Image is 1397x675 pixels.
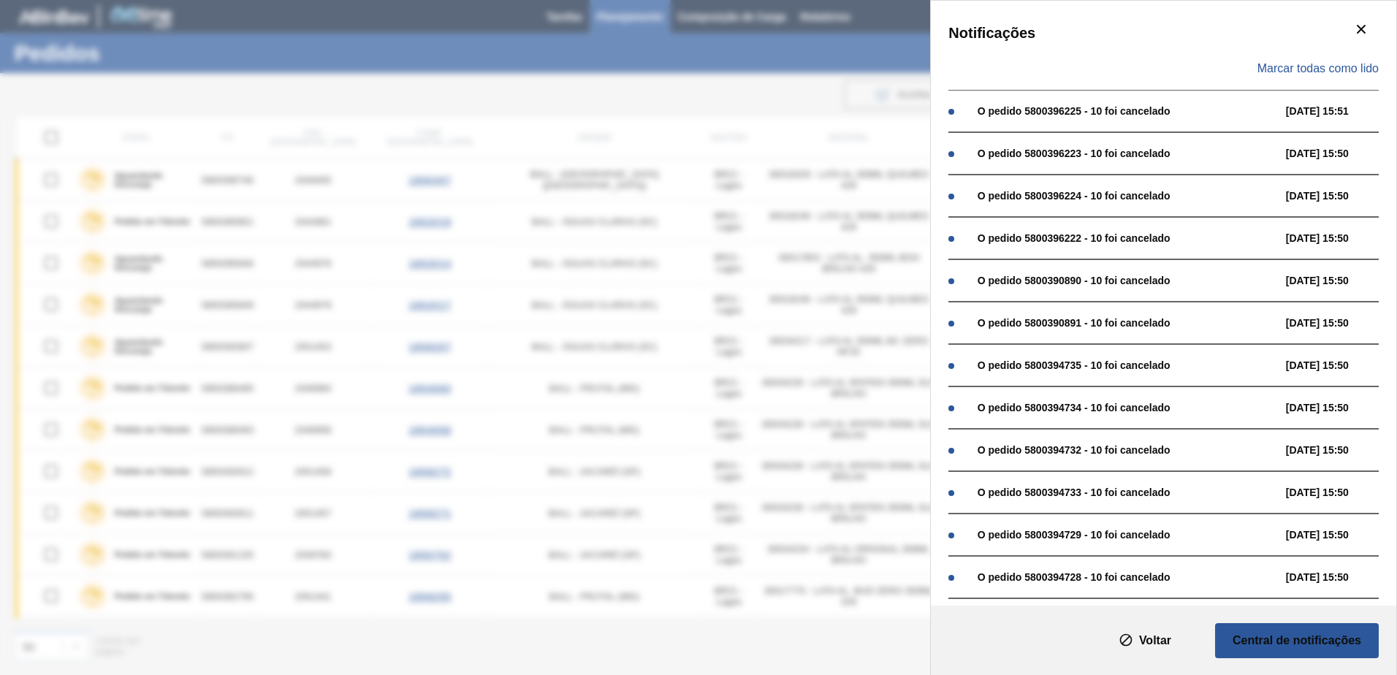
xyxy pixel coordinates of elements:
[978,444,1279,456] div: O pedido 5800394732 - 10 foi cancelado
[1286,275,1393,286] span: [DATE] 15:50
[1286,529,1393,541] span: [DATE] 15:50
[978,105,1279,117] div: O pedido 5800396225 - 10 foi cancelado
[978,487,1279,498] div: O pedido 5800394733 - 10 foi cancelado
[1286,487,1393,498] span: [DATE] 15:50
[978,190,1279,202] div: O pedido 5800396224 - 10 foi cancelado
[1286,402,1393,413] span: [DATE] 15:50
[1286,105,1393,117] span: [DATE] 15:51
[1286,571,1393,583] span: [DATE] 15:50
[1286,317,1393,329] span: [DATE] 15:50
[978,275,1279,286] div: O pedido 5800390890 - 10 foi cancelado
[978,148,1279,159] div: O pedido 5800396223 - 10 foi cancelado
[978,571,1279,583] div: O pedido 5800394728 - 10 foi cancelado
[978,359,1279,371] div: O pedido 5800394735 - 10 foi cancelado
[978,402,1279,413] div: O pedido 5800394734 - 10 foi cancelado
[1286,444,1393,456] span: [DATE] 15:50
[978,529,1279,541] div: O pedido 5800394729 - 10 foi cancelado
[1286,359,1393,371] span: [DATE] 15:50
[978,232,1279,244] div: O pedido 5800396222 - 10 foi cancelado
[1286,148,1393,159] span: [DATE] 15:50
[978,317,1279,329] div: O pedido 5800390891 - 10 foi cancelado
[1286,190,1393,202] span: [DATE] 15:50
[1286,232,1393,244] span: [DATE] 15:50
[1257,62,1379,75] span: Marcar todas como lido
